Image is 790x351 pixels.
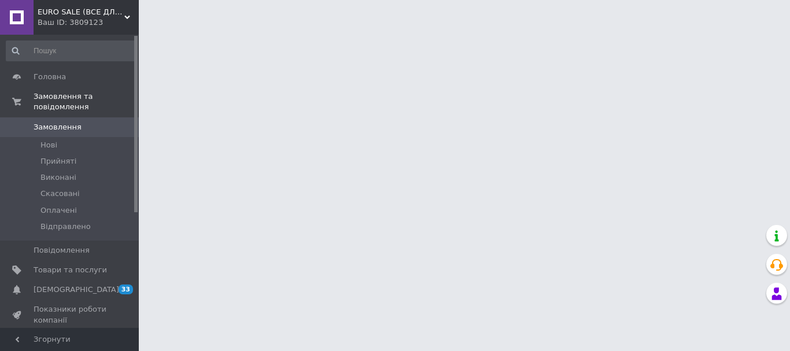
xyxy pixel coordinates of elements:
[40,189,80,199] span: Скасовані
[40,156,76,167] span: Прийняті
[6,40,136,61] input: Пошук
[34,91,139,112] span: Замовлення та повідомлення
[34,72,66,82] span: Головна
[34,304,107,325] span: Показники роботи компанії
[34,245,90,256] span: Повідомлення
[40,205,77,216] span: Оплачені
[40,172,76,183] span: Виконані
[38,17,139,28] div: Ваш ID: 3809123
[119,285,133,294] span: 33
[34,265,107,275] span: Товари та послуги
[38,7,124,17] span: EURO SALE (ВСЕ ДЛЯ ГОЛІННЯ)
[34,285,119,295] span: [DEMOGRAPHIC_DATA]
[34,122,82,132] span: Замовлення
[40,221,91,232] span: Відправлено
[40,140,57,150] span: Нові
